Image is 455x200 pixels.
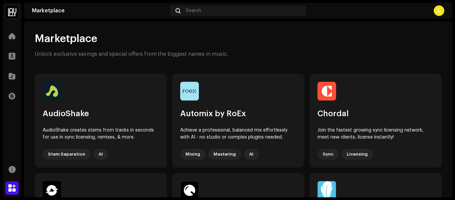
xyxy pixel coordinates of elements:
p: Unlock exclusive savings and special offers from the biggest names in music. [35,51,228,58]
span: Search [186,8,201,13]
div: AI [93,149,108,160]
span: Marketplace [35,32,97,45]
div: Chordal [317,109,434,119]
div: Join the fastest growing sync licensing network, meet new clients, license instantly! [317,127,434,141]
div: AudioShake creates stems from tracks in seconds for use in sync licensing, remixes, & more. [43,127,159,141]
div: Marketplace [32,8,168,13]
div: AI [244,149,259,160]
div: Licensing [341,149,373,160]
div: Mixing [180,149,206,160]
img: 9e8a6d41-7326-4eb6-8be3-a4db1a720e63 [317,82,336,101]
img: a95fe301-50de-48df-99e3-24891476c30c [317,181,336,200]
img: 2fd7bcad-6c73-4393-bbe1-37a2d9795fdd [43,82,61,101]
div: Mastering [208,149,241,160]
img: 3e92c471-8f99-4bc3-91af-f70f33238202 [180,82,199,101]
div: L [434,5,444,16]
div: Automix by RoEx [180,109,296,119]
div: Sync [317,149,339,160]
div: Achieve a professional, balanced mix effortlessly with AI - no studio or complex plugins needed. [180,127,296,141]
img: 9eb99177-7e7a-45d5-8073-fef7358786d3 [5,5,19,19]
img: afae1709-c827-4b76-a652-9ddd8808f967 [43,181,61,200]
div: Stem Separation [43,149,91,160]
img: eb58a31c-f81c-4818-b0f9-d9e66cbda676 [180,181,199,200]
div: AudioShake [43,109,159,119]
